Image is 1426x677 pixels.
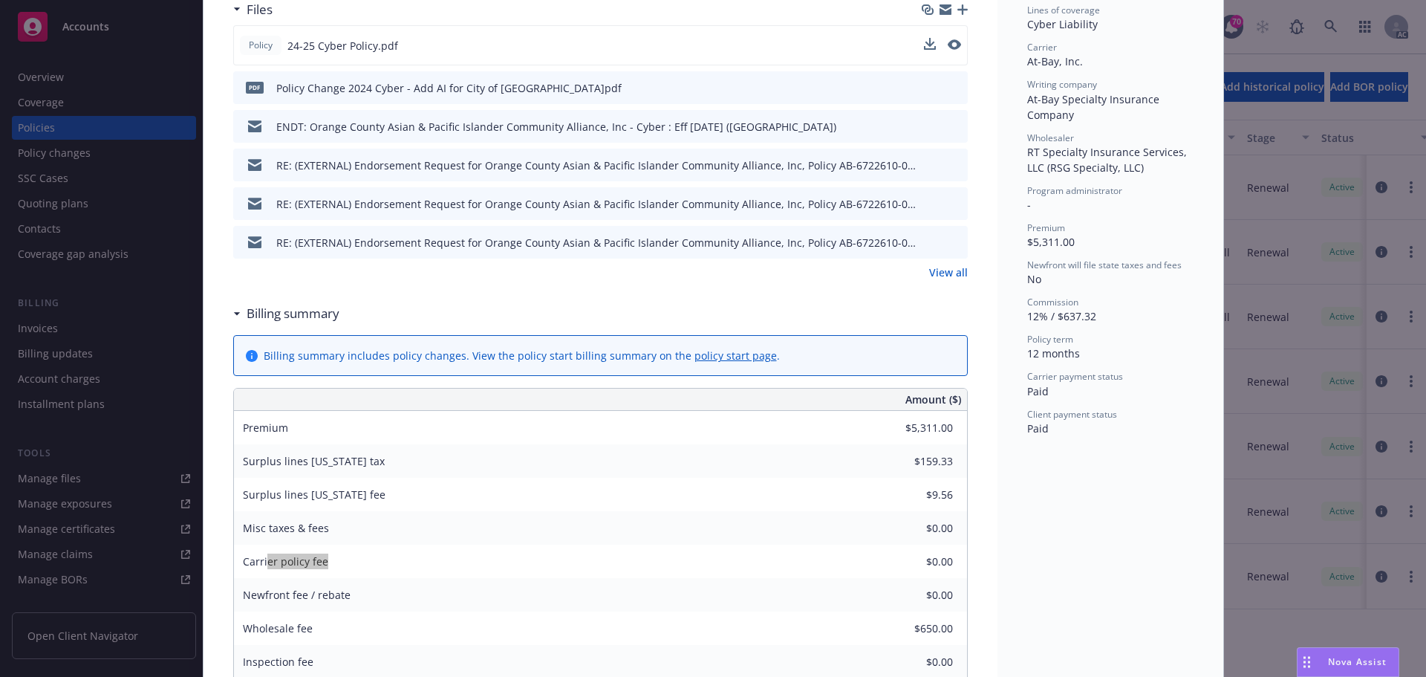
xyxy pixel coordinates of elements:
button: download file [924,38,936,54]
span: At-Bay Specialty Insurance Company [1027,92,1162,122]
span: 24-25 Cyber Policy.pdf [287,38,398,54]
span: Policy term [1027,333,1073,346]
span: Premium [243,421,288,435]
span: Newfront will file state taxes and fees [1027,259,1182,271]
span: 12 months [1027,346,1080,360]
div: Drag to move [1298,648,1316,676]
input: 0.00 [865,484,962,506]
span: Carrier policy fee [243,554,328,569]
span: Carrier [1027,41,1057,54]
span: Client payment status [1027,408,1117,421]
span: Wholesale fee [243,621,313,635]
span: - [1027,198,1031,212]
span: Misc taxes & fees [243,521,329,535]
div: Billing summary includes policy changes. View the policy start billing summary on the . [264,348,780,363]
input: 0.00 [865,584,962,606]
a: policy start page [694,349,777,363]
span: Carrier payment status [1027,370,1123,383]
div: RE: (EXTERNAL) Endorsement Request for Orange County Asian & Pacific Islander Community Alliance,... [276,158,919,173]
button: preview file [948,235,962,250]
div: ENDT: Orange County Asian & Pacific Islander Community Alliance, Inc - Cyber : Eff [DATE] ([GEOGR... [276,119,836,135]
input: 0.00 [865,450,962,473]
div: RE: (EXTERNAL) Endorsement Request for Orange County Asian & Pacific Islander Community Alliance,... [276,235,919,250]
span: Nova Assist [1328,655,1387,668]
span: 12% / $637.32 [1027,309,1096,323]
button: preview file [948,119,962,135]
span: Surplus lines [US_STATE] fee [243,487,385,502]
span: Paid [1027,384,1049,398]
div: RE: (EXTERNAL) Endorsement Request for Orange County Asian & Pacific Islander Community Alliance,... [276,196,919,212]
span: Amount ($) [905,392,961,407]
span: pdf [246,82,264,93]
button: download file [925,80,937,96]
span: Wholesaler [1027,132,1074,144]
button: download file [925,119,937,135]
span: Commission [1027,296,1078,308]
span: No [1027,272,1041,286]
span: Policy [246,39,276,52]
span: At-Bay, Inc. [1027,54,1083,68]
button: Nova Assist [1297,647,1399,677]
button: preview file [948,80,962,96]
input: 0.00 [865,417,962,439]
button: preview file [948,38,961,54]
button: download file [925,235,937,250]
a: View all [929,265,968,280]
span: Inspection fee [243,655,313,669]
input: 0.00 [865,517,962,540]
h3: Billing summary [247,304,339,323]
button: download file [925,158,937,173]
button: preview file [948,39,961,50]
div: Billing summary [233,304,339,323]
span: RT Specialty Insurance Services, LLC (RSG Specialty, LLC) [1027,145,1190,175]
span: Cyber Liability [1027,17,1098,31]
button: download file [925,196,937,212]
input: 0.00 [865,551,962,573]
span: Paid [1027,421,1049,435]
span: Lines of coverage [1027,4,1100,16]
input: 0.00 [865,618,962,640]
span: $5,311.00 [1027,235,1075,249]
button: preview file [948,196,962,212]
span: Newfront fee / rebate [243,588,351,602]
div: Policy Change 2024 Cyber - Add AI for City of [GEOGRAPHIC_DATA]pdf [276,80,622,96]
button: preview file [948,158,962,173]
button: download file [924,38,936,50]
span: Program administrator [1027,184,1122,197]
span: Premium [1027,221,1065,234]
input: 0.00 [865,651,962,673]
span: Writing company [1027,78,1097,91]
span: Surplus lines [US_STATE] tax [243,454,385,468]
